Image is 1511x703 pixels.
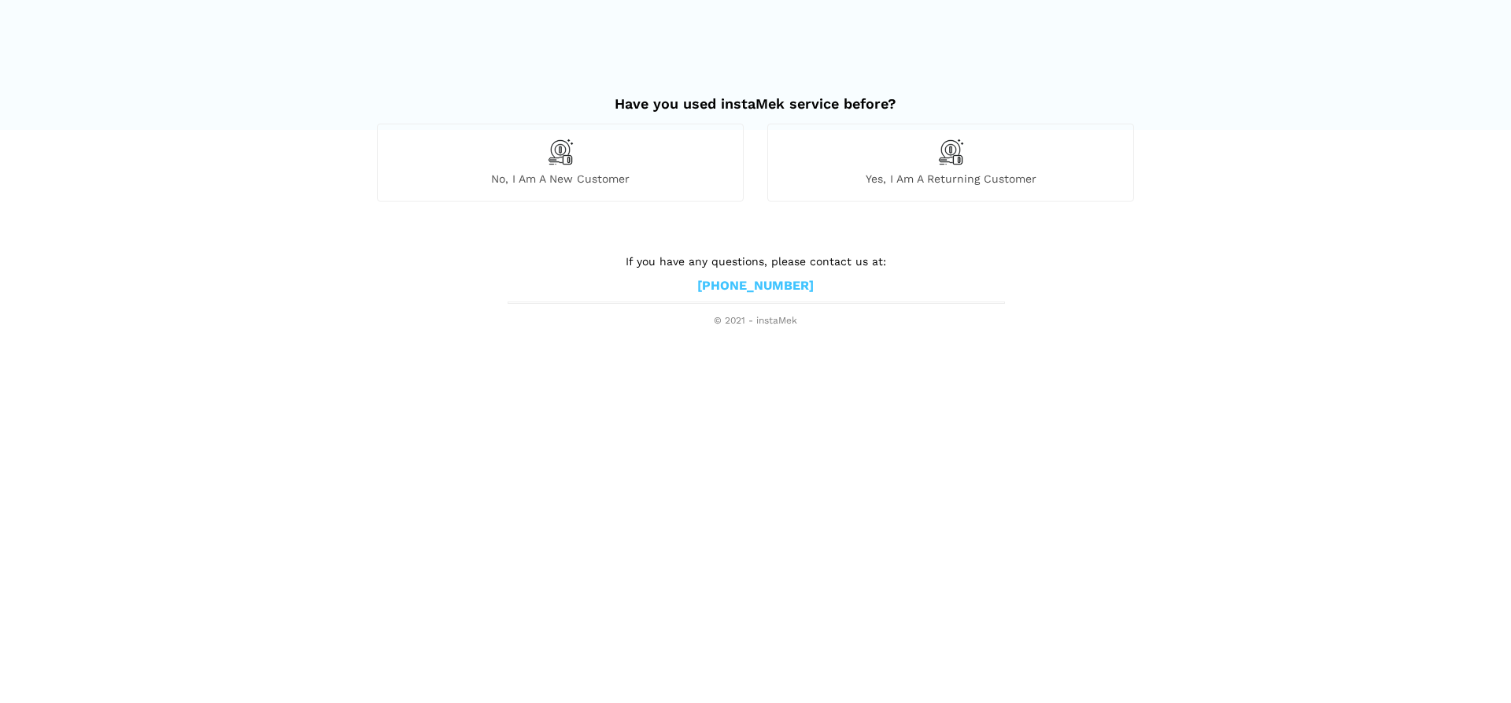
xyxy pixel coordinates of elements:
[508,253,1003,270] p: If you have any questions, please contact us at:
[697,278,814,294] a: [PHONE_NUMBER]
[378,172,743,186] span: No, I am a new customer
[508,315,1003,327] span: © 2021 - instaMek
[768,172,1133,186] span: Yes, I am a returning customer
[377,80,1134,113] h2: Have you used instaMek service before?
